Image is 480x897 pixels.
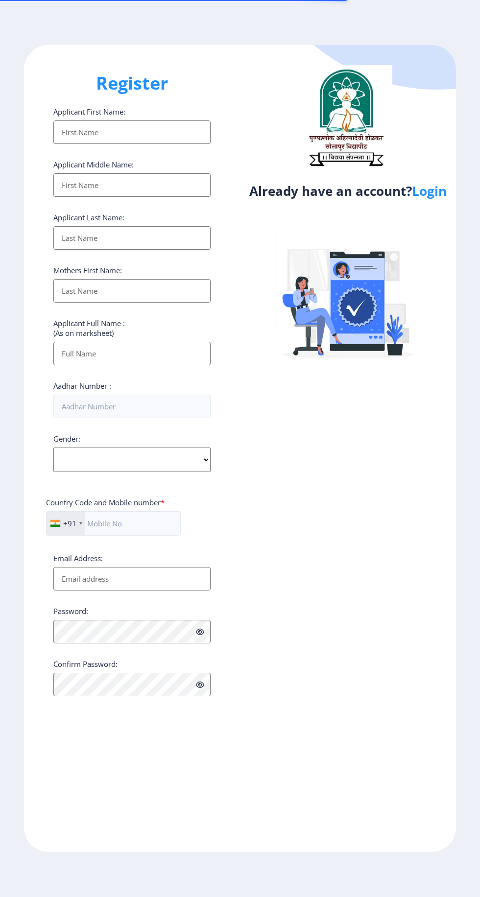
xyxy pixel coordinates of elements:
[53,318,125,338] label: Applicant Full Name : (As on marksheet)
[53,606,88,616] label: Password:
[53,71,211,95] h1: Register
[53,173,211,197] input: First Name
[53,342,211,365] input: Full Name
[46,497,165,507] label: Country Code and Mobile number
[53,212,124,222] label: Applicant Last Name:
[46,511,181,536] input: Mobile No
[53,434,80,444] label: Gender:
[53,567,211,590] input: Email address
[53,381,111,391] label: Aadhar Number :
[53,553,103,563] label: Email Address:
[47,512,85,535] div: India (भारत): +91
[247,183,449,199] h4: Already have an account?
[53,160,134,169] label: Applicant Middle Name:
[53,120,211,144] input: First Name
[63,519,76,528] div: +91
[412,182,447,200] a: Login
[53,226,211,250] input: Last Name
[53,659,118,669] label: Confirm Password:
[299,65,392,170] img: logo
[53,279,211,303] input: Last Name
[263,212,434,383] img: Verified-rafiki.svg
[53,107,125,117] label: Applicant First Name:
[53,265,122,275] label: Mothers First Name:
[53,395,211,418] input: Aadhar Number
